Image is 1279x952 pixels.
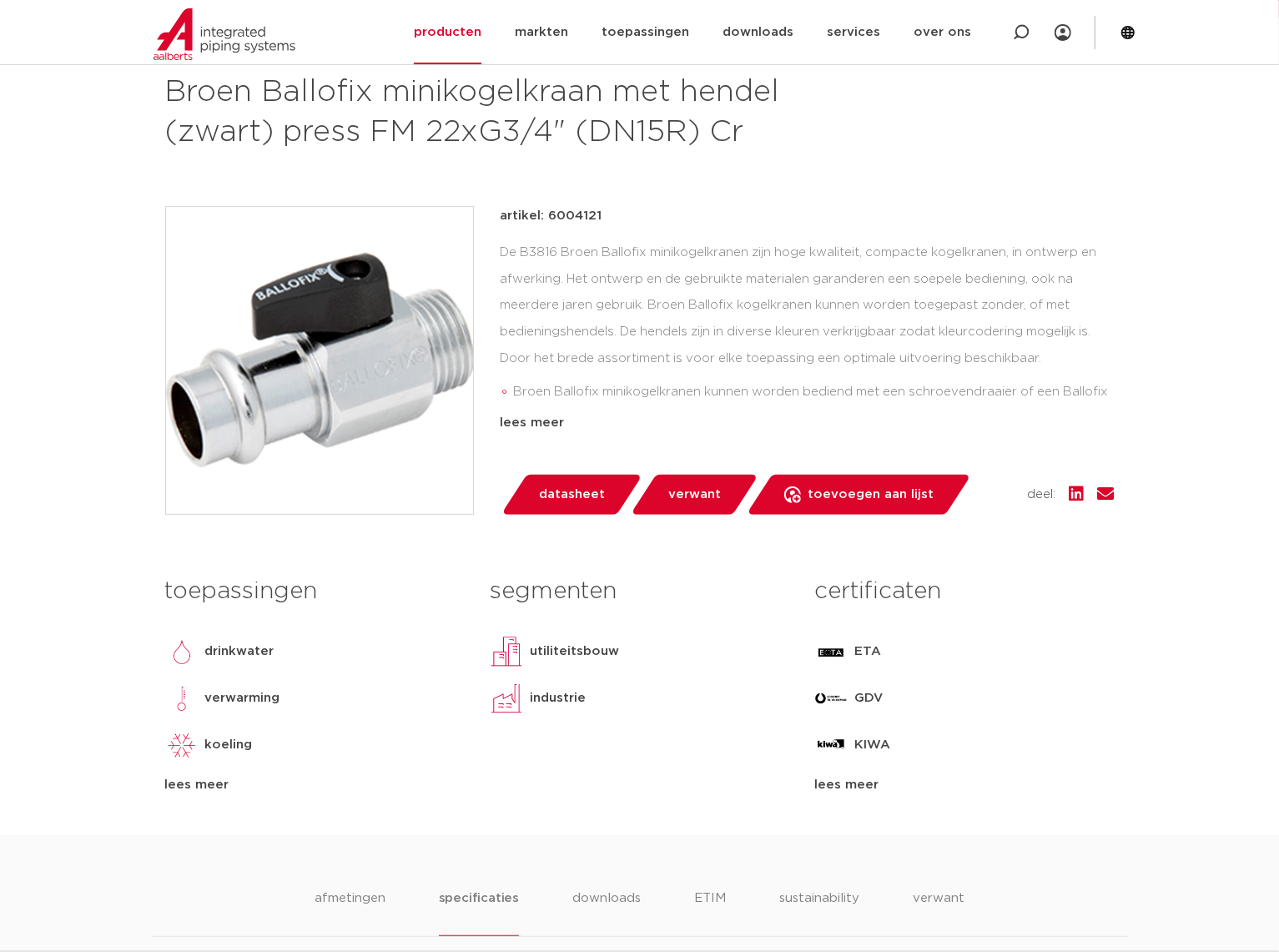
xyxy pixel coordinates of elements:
[854,688,883,708] p: GDV
[814,728,848,762] img: KIWA
[501,239,1115,406] div: De B3816 Broen Ballofix minikogelkranen zijn hoge kwaliteit, compacte kogelkranen, in ontwerp en ...
[501,206,602,226] p: artikel: 6004121
[165,728,199,762] img: koeling
[514,379,1115,432] li: Broen Ballofix minikogelkranen kunnen worden bediend met een schroevendraaier of een Ballofix hendel
[205,688,280,708] p: verwarming
[490,635,523,668] img: utiliteitsbouw
[165,775,465,795] div: lees meer
[668,481,721,508] span: verwant
[165,635,199,668] img: drinkwater
[572,889,641,936] li: downloads
[539,481,605,508] span: datasheet
[630,475,758,515] a: verwant
[490,575,789,608] h3: segmenten
[501,475,642,515] a: datasheet
[779,889,859,936] li: sustainability
[501,413,1115,433] div: lees meer
[814,635,848,668] img: ETA
[694,889,726,936] li: ETIM
[315,889,385,936] li: afmetingen
[814,682,848,715] img: GDV
[808,481,934,508] span: toevoegen aan lijst
[205,735,253,755] p: koeling
[1028,485,1056,505] span: deel:
[530,688,586,708] p: industrie
[814,775,1114,795] div: lees meer
[166,207,473,514] img: Product Image for Broen Ballofix minikogelkraan met hendel (zwart) press FM 22xG3/4" (DN15R) Cr
[854,642,881,662] p: ETA
[165,73,792,153] h1: Broen Ballofix minikogelkraan met hendel (zwart) press FM 22xG3/4" (DN15R) Cr
[490,682,523,715] img: industrie
[913,889,964,936] li: verwant
[854,735,890,755] p: KIWA
[439,889,519,936] li: specificaties
[530,642,619,662] p: utiliteitsbouw
[205,642,274,662] p: drinkwater
[165,682,199,715] img: verwarming
[814,575,1114,608] h3: certificaten
[165,575,465,608] h3: toepassingen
